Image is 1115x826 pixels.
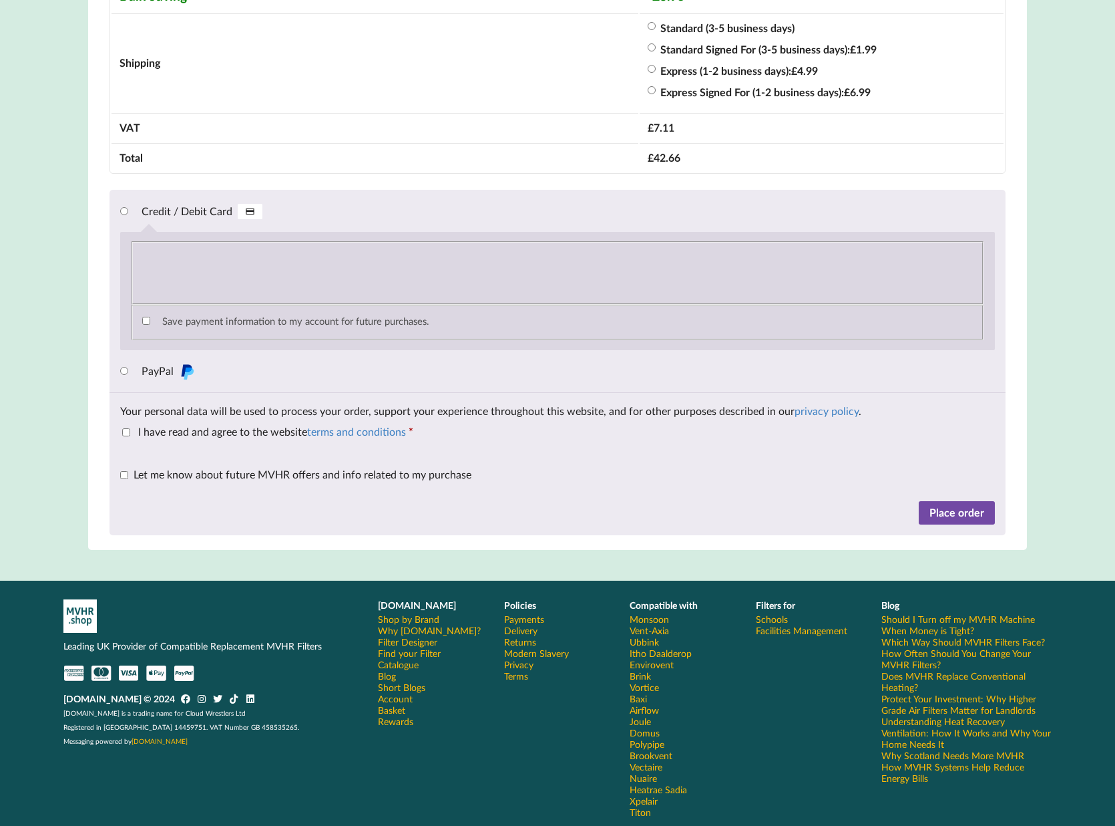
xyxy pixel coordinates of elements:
input: I have read and agree to the websiteterms and conditions * [122,428,130,436]
a: Shop by Brand [378,613,439,625]
label: Save payment information to my account for future purchases. [162,315,429,327]
bdi: 4.99 [791,64,818,77]
img: PayPal [179,364,195,380]
a: Filter Designer [378,636,437,648]
a: Titon [630,807,651,818]
a: Baxi [630,693,647,704]
input: Let me know about future MVHR offers and info related to my purchase [120,471,128,479]
span: I have read and agree to the website [138,425,406,438]
th: VAT [111,113,638,142]
span: £ [791,64,797,77]
label: Standard Signed For (3-5 business days): [660,43,877,55]
a: Vortice [630,682,659,693]
label: Express (1-2 business days): [660,64,818,77]
a: Heatrae Sadia [630,784,687,795]
a: Rewards [378,716,413,727]
b: Policies [504,599,536,611]
a: Privacy [504,659,533,670]
iframe: Secure payment input frame [138,244,978,297]
a: Itho Daalderop [630,648,692,659]
a: Facilities Management [756,625,847,636]
label: Standard (3-5 business days) [660,21,795,34]
a: Nuaire [630,773,657,784]
b: Blog [881,599,899,611]
a: Ubbink [630,636,659,648]
a: Terms [504,670,528,682]
p: Your personal data will be used to process your order, support your experience throughout this we... [120,404,995,419]
a: Short Blogs [378,682,425,693]
b: [DOMAIN_NAME] © 2024 [63,693,175,704]
a: privacy policy [795,404,859,417]
span: Registered in [GEOGRAPHIC_DATA] 14459751. VAT Number GB 458535265. [63,723,299,731]
a: How MVHR Systems Help Reduce Energy Bills [881,761,1052,784]
b: Filters for [756,599,795,611]
a: Which Way Should MVHR Filters Face? [881,636,1045,648]
a: Understanding Heat Recovery Ventilation: How It Works and Why Your Home Needs It [881,716,1052,750]
a: Modern Slavery [504,648,569,659]
a: Basket [378,704,405,716]
label: Credit / Debit Card [142,204,262,217]
span: [DOMAIN_NAME] is a trading name for Cloud Wrestlers Ltd [63,709,246,717]
label: Let me know about future MVHR offers and info related to my purchase [120,468,471,480]
a: Joule [630,716,651,727]
a: How Often Should You Change Your MVHR Filters? [881,648,1052,670]
a: Find your Filter [378,648,441,659]
button: Place order [919,501,995,525]
a: Returns [504,636,536,648]
a: Delivery [504,625,537,636]
a: Account [378,693,413,704]
a: Schools [756,613,788,625]
a: terms and conditions [307,425,406,438]
a: Domus [630,727,660,738]
a: Xpelair [630,795,658,807]
span: Messaging powered by [63,737,188,745]
label: Express Signed For (1-2 business days): [660,86,871,98]
a: Payments [504,613,544,625]
abbr: required [409,425,413,438]
span: £ [850,43,856,55]
a: Why [DOMAIN_NAME]? [378,625,481,636]
a: Monsoon [630,613,669,625]
a: Brookvent [630,750,672,761]
span: 7.11 [648,121,674,134]
b: Compatible with [630,599,698,611]
a: [DOMAIN_NAME] [132,737,188,745]
a: Should I Turn off my MVHR Machine When Money is Tight? [881,613,1052,636]
a: Airflow [630,704,659,716]
a: Brink [630,670,651,682]
a: Polypipe [630,738,664,750]
a: Does MVHR Replace Conventional Heating? [881,670,1052,693]
span: £ [648,151,654,164]
bdi: 42.66 [648,151,680,164]
img: mvhr-inverted.png [63,599,97,633]
bdi: 6.99 [844,86,871,98]
p: Leading UK Provider of Compatible Replacement MVHR Filters [63,640,359,653]
bdi: 1.99 [850,43,877,55]
a: Catalogue [378,659,419,670]
a: Why Scotland Needs More MVHR [881,750,1024,761]
a: Vectaire [630,761,662,773]
label: PayPal [142,364,195,377]
th: Shipping [111,13,638,112]
a: Blog [378,670,396,682]
span: £ [844,86,850,98]
img: Credit / Debit Card [238,204,262,220]
b: [DOMAIN_NAME] [378,599,456,611]
span: £ [648,121,654,134]
a: Vent-Axia [630,625,669,636]
a: Envirovent [630,659,674,670]
th: Total [111,143,638,172]
a: Protect Your Investment: Why Higher Grade Air Filters Matter for Landlords [881,693,1052,716]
